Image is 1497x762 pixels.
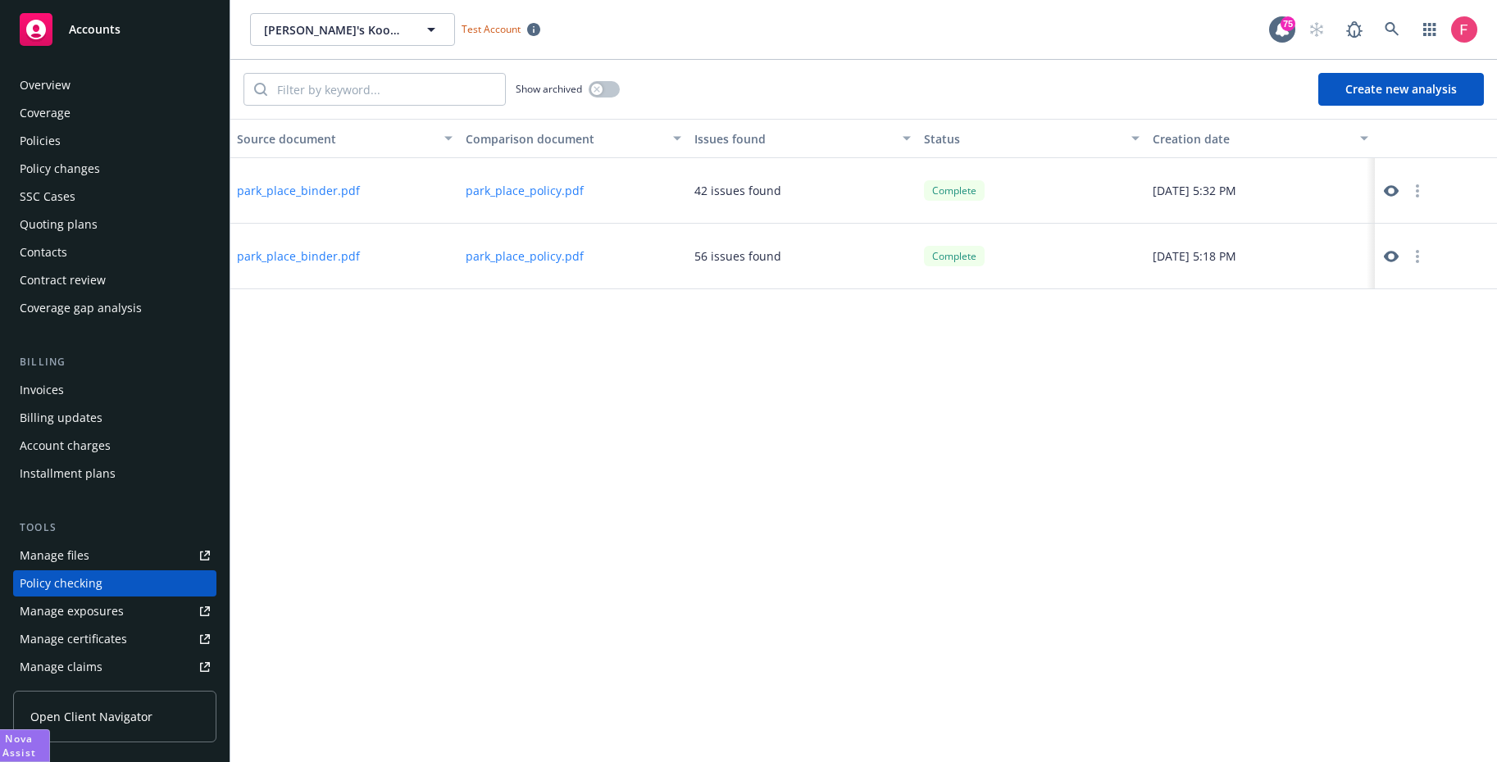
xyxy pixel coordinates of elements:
[20,377,64,403] div: Invoices
[1338,13,1371,46] a: Report a Bug
[1318,73,1484,106] button: Create new analysis
[13,570,216,596] a: Policy checking
[13,542,216,569] a: Manage files
[13,128,216,154] a: Policies
[30,708,152,725] span: Open Client Navigator
[462,22,521,36] span: Test Account
[13,100,216,126] a: Coverage
[13,184,216,210] a: SSC Cases
[237,247,360,265] button: park_place_binder.pdf
[1413,13,1446,46] a: Switch app
[20,460,116,487] div: Installment plans
[20,654,102,680] div: Manage claims
[1146,119,1375,158] button: Creation date
[20,267,106,293] div: Contract review
[694,182,781,199] div: 42 issues found
[13,519,216,536] div: Tools
[237,182,360,199] button: park_place_binder.pdf
[688,119,917,158] button: Issues found
[20,72,71,98] div: Overview
[13,295,216,321] a: Coverage gap analysis
[694,130,892,147] div: Issues found
[516,82,582,96] span: Show archived
[230,119,459,158] button: Source document
[13,239,216,265] a: Contacts
[20,128,61,154] div: Policies
[13,654,216,680] a: Manage claims
[2,732,36,760] span: Nova Assist
[924,246,985,266] div: Complete
[924,130,1122,147] div: Status
[20,598,124,624] div: Manage exposures
[20,405,102,431] div: Billing updates
[924,180,985,201] div: Complete
[1146,158,1375,224] div: [DATE] 5:32 PM
[1300,13,1333,46] a: Start snowing
[250,13,455,46] button: [PERSON_NAME]'s Kookies
[13,211,216,238] a: Quoting plans
[459,119,688,158] button: Comparison document
[267,74,505,105] input: Filter by keyword...
[20,184,75,210] div: SSC Cases
[254,83,267,96] svg: Search
[20,239,67,265] div: Contacts
[13,7,216,52] a: Accounts
[20,156,100,182] div: Policy changes
[13,72,216,98] a: Overview
[13,267,216,293] a: Contract review
[466,182,584,199] button: park_place_policy.pdf
[13,377,216,403] a: Invoices
[455,20,547,38] span: Test Account
[917,119,1146,158] button: Status
[20,295,142,321] div: Coverage gap analysis
[694,247,781,265] div: 56 issues found
[264,21,406,39] span: [PERSON_NAME]'s Kookies
[13,598,216,624] a: Manage exposures
[1376,13,1408,46] a: Search
[13,433,216,459] a: Account charges
[20,100,71,126] div: Coverage
[237,130,435,147] div: Source document
[13,156,216,182] a: Policy changes
[13,626,216,652] a: Manage certificates
[1451,16,1477,43] img: photo
[13,354,216,370] div: Billing
[20,626,127,652] div: Manage certificates
[20,542,89,569] div: Manage files
[20,211,98,238] div: Quoting plans
[20,570,102,596] div: Policy checking
[1146,224,1375,289] div: [DATE] 5:18 PM
[13,460,216,487] a: Installment plans
[466,130,663,147] div: Comparison document
[69,23,121,36] span: Accounts
[1153,130,1350,147] div: Creation date
[1281,16,1295,31] div: 75
[13,405,216,431] a: Billing updates
[20,433,111,459] div: Account charges
[466,247,584,265] button: park_place_policy.pdf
